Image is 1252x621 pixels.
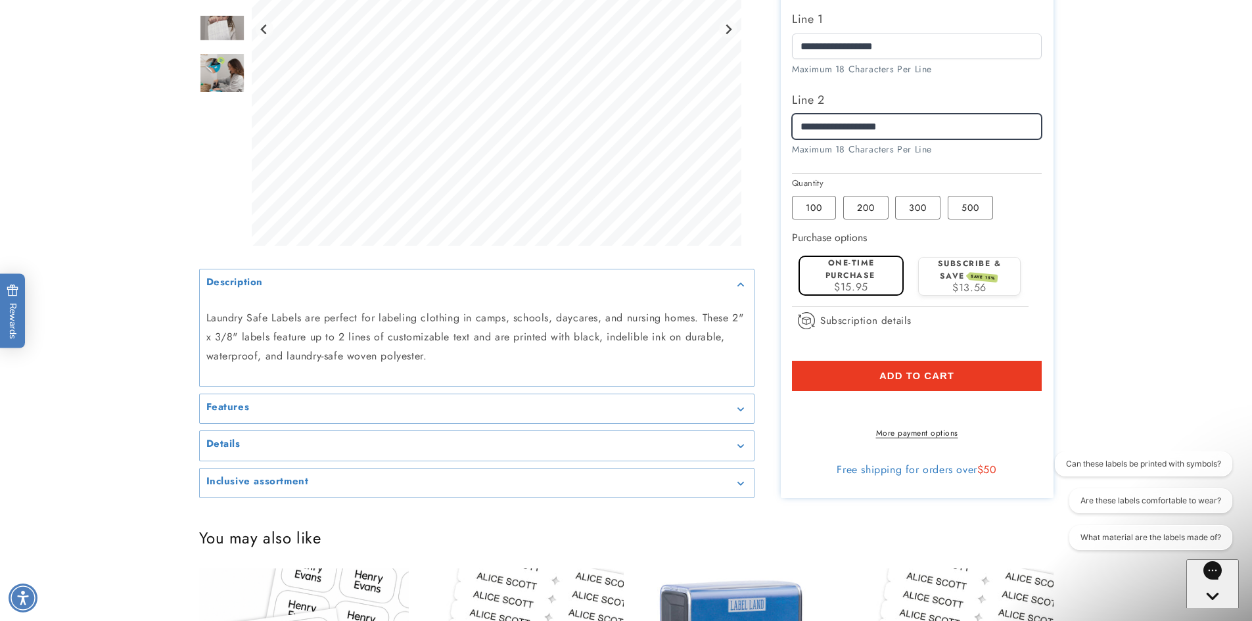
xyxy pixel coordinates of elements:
label: 300 [895,196,940,219]
h2: Description [206,276,264,289]
summary: Details [200,431,754,461]
span: Add to cart [879,370,954,382]
h2: Inclusive assortment [206,475,309,488]
label: One-time purchase [825,257,875,281]
div: Go to slide 6 [199,53,245,99]
button: Next slide [719,21,737,39]
p: Laundry Safe Labels are perfect for labeling clothing in camps, schools, daycares, and nursing ho... [206,310,747,366]
span: SAVE 15% [968,272,998,283]
summary: Features [200,394,754,424]
img: null [199,14,245,41]
label: Subscribe & save [938,258,1002,282]
div: Accessibility Menu [9,584,37,612]
label: 200 [843,196,889,219]
legend: Quantity [792,177,825,190]
label: Line 2 [792,89,1042,110]
label: 100 [792,196,836,219]
span: $13.56 [952,280,986,295]
label: Purchase options [792,230,867,245]
span: Rewards [7,284,19,338]
a: More payment options [792,427,1042,439]
label: Line 1 [792,9,1042,30]
iframe: Gorgias live chat messenger [1186,559,1239,608]
h2: Features [206,401,250,414]
h2: You may also like [199,528,1054,548]
summary: Description [200,269,754,299]
iframe: Sign Up via Text for Offers [11,516,166,555]
span: 50 [983,462,996,477]
label: 500 [948,196,993,219]
button: Add to cart [792,361,1042,391]
iframe: Gorgias live chat conversation starters [1046,451,1239,562]
button: Go to last slide [256,21,273,39]
div: Maximum 18 Characters Per Line [792,62,1042,76]
span: $15.95 [834,279,868,294]
span: $ [977,462,984,477]
div: Go to slide 5 [199,5,245,51]
img: Iron-On Labels - Label Land [199,53,245,99]
h2: Details [206,438,241,451]
span: Subscription details [820,313,912,329]
summary: Inclusive assortment [200,469,754,498]
div: Free shipping for orders over [792,463,1042,476]
div: Maximum 18 Characters Per Line [792,143,1042,156]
